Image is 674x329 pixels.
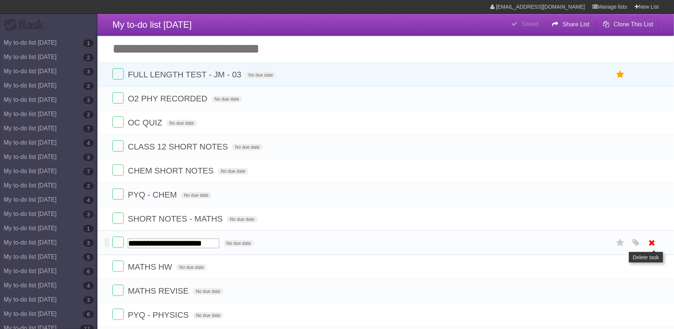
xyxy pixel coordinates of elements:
b: 4 [83,282,94,290]
span: CHEM SHORT NOTES [128,166,216,175]
b: Clone This List [614,21,653,27]
span: No due date [166,120,197,127]
span: CLASS 12 SHORT NOTES [128,142,230,151]
label: Done [112,164,124,176]
span: OC QUIZ [128,118,164,127]
span: My to-do list [DATE] [112,20,192,30]
span: No due date [212,96,242,103]
b: 2 [83,82,94,90]
label: Done [112,189,124,200]
b: 3 [83,211,94,218]
label: Done [112,140,124,152]
b: 6 [83,311,94,318]
label: Done [112,237,124,248]
b: 3 [83,154,94,161]
b: 6 [83,268,94,275]
span: No due date [246,72,276,78]
b: 7 [83,168,94,175]
label: Star task [613,68,628,81]
span: FULL LENGTH TEST - JM - 03 [128,70,243,79]
span: No due date [181,192,211,199]
span: SHORT NOTES - MATHS [128,214,225,223]
button: Clone This List [597,18,659,31]
span: PYQ - CHEM [128,190,179,199]
span: No due date [193,288,223,295]
label: Done [112,213,124,224]
span: No due date [232,144,262,151]
label: Done [112,285,124,296]
b: 5 [83,254,94,261]
b: Share List [563,21,590,27]
span: O2 PHY RECORDED [128,94,209,103]
div: Flask [4,18,49,32]
b: 1 [83,225,94,232]
span: PYQ - PHYSICS [128,310,191,320]
b: 3 [83,68,94,75]
label: Done [112,261,124,272]
span: MATHS REVISE [128,286,190,296]
b: 2 [83,111,94,118]
label: Done [112,309,124,320]
span: No due date [223,240,254,247]
b: 3 [83,239,94,247]
b: 2 [83,54,94,61]
b: 4 [83,196,94,204]
b: 2 [83,182,94,190]
span: MATHS HW [128,262,174,272]
label: Star task [613,237,628,249]
span: No due date [227,216,257,223]
span: No due date [218,168,248,175]
label: Done [112,68,124,80]
b: 3 [83,97,94,104]
button: Share List [546,18,596,31]
b: 4 [83,139,94,147]
label: Done [112,116,124,128]
b: 1 [83,39,94,47]
label: Done [112,92,124,104]
span: No due date [193,312,223,319]
b: 7 [83,125,94,133]
b: 3 [83,296,94,304]
b: Saved [522,21,539,27]
span: No due date [176,264,207,271]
